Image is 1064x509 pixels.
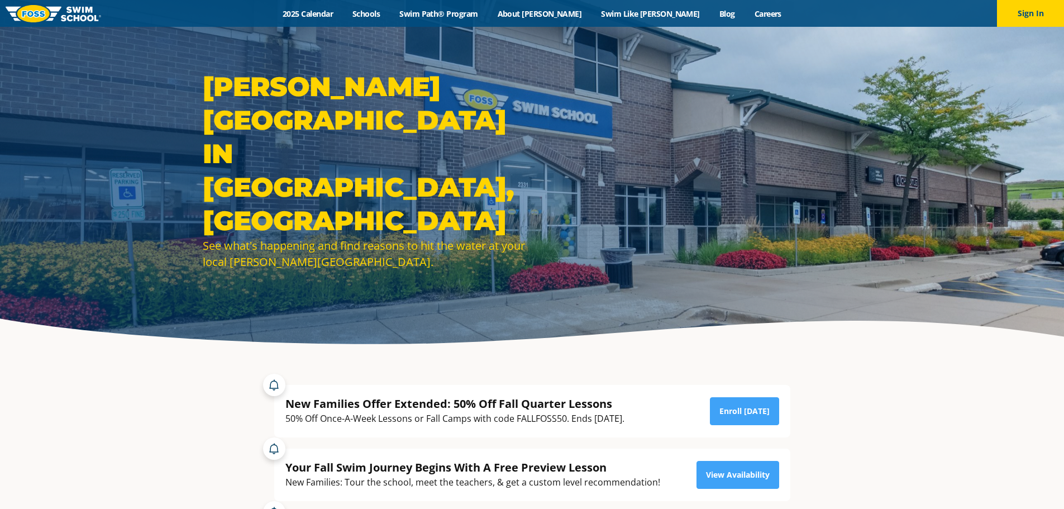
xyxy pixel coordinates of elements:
[285,411,624,426] div: 50% Off Once-A-Week Lessons or Fall Camps with code FALLFOSS50. Ends [DATE].
[745,8,791,19] a: Careers
[709,8,745,19] a: Blog
[343,8,390,19] a: Schools
[591,8,710,19] a: Swim Like [PERSON_NAME]
[203,70,527,237] h1: [PERSON_NAME][GEOGRAPHIC_DATA] in [GEOGRAPHIC_DATA], [GEOGRAPHIC_DATA]
[390,8,488,19] a: Swim Path® Program
[6,5,101,22] img: FOSS Swim School Logo
[488,8,591,19] a: About [PERSON_NAME]
[273,8,343,19] a: 2025 Calendar
[203,237,527,270] div: See what's happening and find reasons to hit the water at your local [PERSON_NAME][GEOGRAPHIC_DATA].
[696,461,779,489] a: View Availability
[285,460,660,475] div: Your Fall Swim Journey Begins With A Free Preview Lesson
[285,396,624,411] div: New Families Offer Extended: 50% Off Fall Quarter Lessons
[710,397,779,425] a: Enroll [DATE]
[285,475,660,490] div: New Families: Tour the school, meet the teachers, & get a custom level recommendation!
